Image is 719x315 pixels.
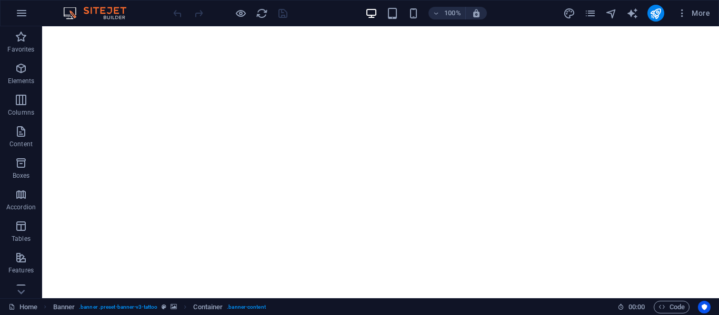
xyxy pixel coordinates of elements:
p: Columns [8,108,34,117]
button: More [673,5,714,22]
p: Features [8,266,34,275]
h6: Session time [617,301,645,313]
i: This element is a customizable preset [162,304,166,310]
button: text_generator [626,7,639,19]
span: . banner-content [227,301,265,313]
span: 00 00 [628,301,645,313]
p: Favorites [7,45,34,54]
i: Pages (Ctrl+Alt+S) [584,7,596,19]
i: Publish [650,7,662,19]
span: Click to select. Double-click to edit [53,301,75,313]
button: pages [584,7,597,19]
p: Tables [12,235,31,243]
button: navigator [605,7,618,19]
i: On resize automatically adjust zoom level to fit chosen device. [472,8,481,18]
button: Code [654,301,690,313]
button: publish [647,5,664,22]
i: This element contains a background [171,304,177,310]
span: More [677,8,710,18]
button: Click here to leave preview mode and continue editing [234,7,247,19]
i: Navigator [605,7,617,19]
p: Content [9,140,33,148]
i: AI Writer [626,7,638,19]
i: Reload page [256,7,268,19]
img: Editor Logo [61,7,139,19]
i: Design (Ctrl+Alt+Y) [563,7,575,19]
button: 100% [428,7,466,19]
span: Code [658,301,685,313]
p: Accordion [6,203,36,211]
h6: 100% [444,7,461,19]
span: : [636,303,637,311]
span: Click to select. Double-click to edit [193,301,223,313]
button: reload [255,7,268,19]
button: design [563,7,576,19]
p: Boxes [13,171,30,180]
button: Usercentrics [698,301,711,313]
nav: breadcrumb [53,301,266,313]
a: Click to cancel selection. Double-click to open Pages [8,301,37,313]
p: Elements [8,77,35,85]
span: . banner .preset-banner-v3-tattoo [79,301,157,313]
